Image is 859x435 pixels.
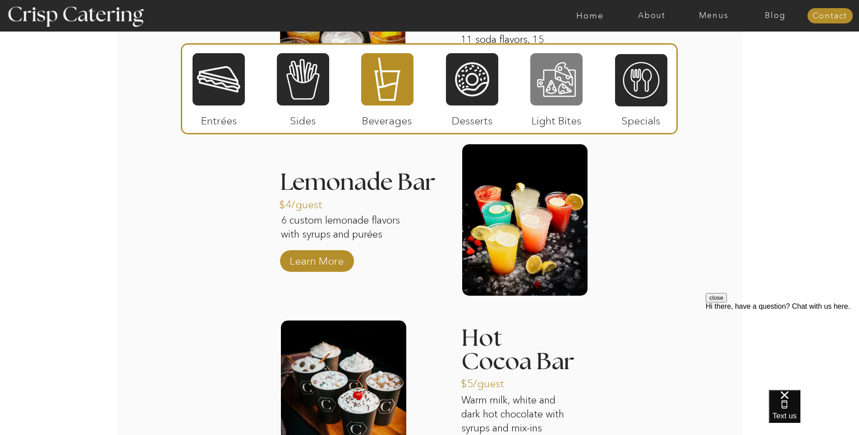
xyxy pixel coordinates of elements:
[273,105,333,132] p: Sides
[287,246,347,272] a: Learn More
[280,171,444,182] h3: Lemonade Bar
[769,390,859,435] iframe: podium webchat widget bubble
[279,189,339,215] p: $4/guest
[357,105,417,132] p: Beverages
[706,293,859,401] iframe: podium webchat widget prompt
[442,105,502,132] p: Desserts
[807,12,853,21] a: Contact
[527,105,587,132] p: Light Bites
[611,105,671,132] p: Specials
[189,105,249,132] p: Entrées
[621,11,683,20] a: About
[683,11,744,20] a: Menus
[281,214,408,257] p: 6 custom lemonade flavors with syrups and purées
[744,11,806,20] a: Blog
[461,368,521,394] a: $5/guest
[460,8,520,34] p: $5/guest
[461,327,581,351] h3: Hot Cocoa Bar
[559,11,621,20] a: Home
